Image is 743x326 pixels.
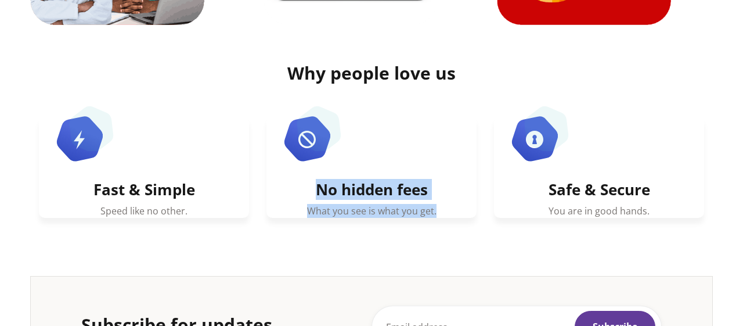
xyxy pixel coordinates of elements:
h3: No hidden fees [284,180,459,199]
h3: Fast & Simple [56,180,232,199]
p: Speed like no other. [56,204,232,218]
h3: Safe & Secure [511,180,687,199]
p: What you see is what you get. [284,204,459,218]
h2: Why people love us [39,62,704,84]
p: You are in good hands. [511,204,687,218]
